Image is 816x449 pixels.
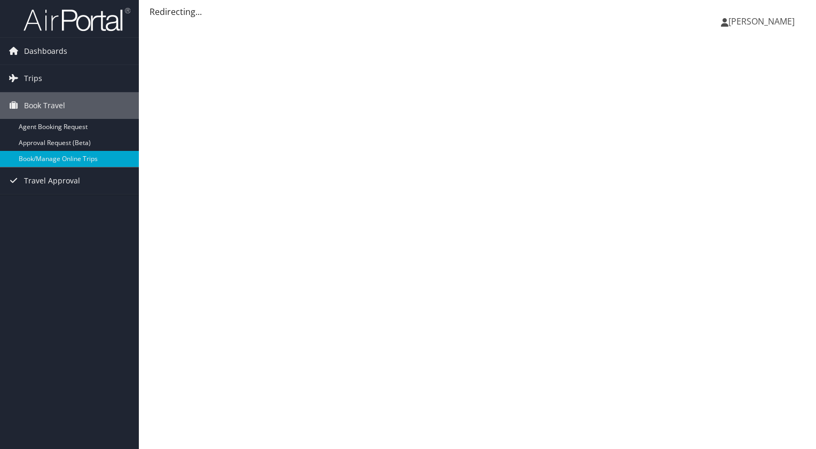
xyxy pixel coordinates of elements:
span: Trips [24,65,42,92]
span: Travel Approval [24,167,80,194]
div: Redirecting... [150,5,805,18]
span: Book Travel [24,92,65,119]
img: airportal-logo.png [23,7,130,32]
span: [PERSON_NAME] [728,15,795,27]
span: Dashboards [24,38,67,65]
a: [PERSON_NAME] [721,5,805,37]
